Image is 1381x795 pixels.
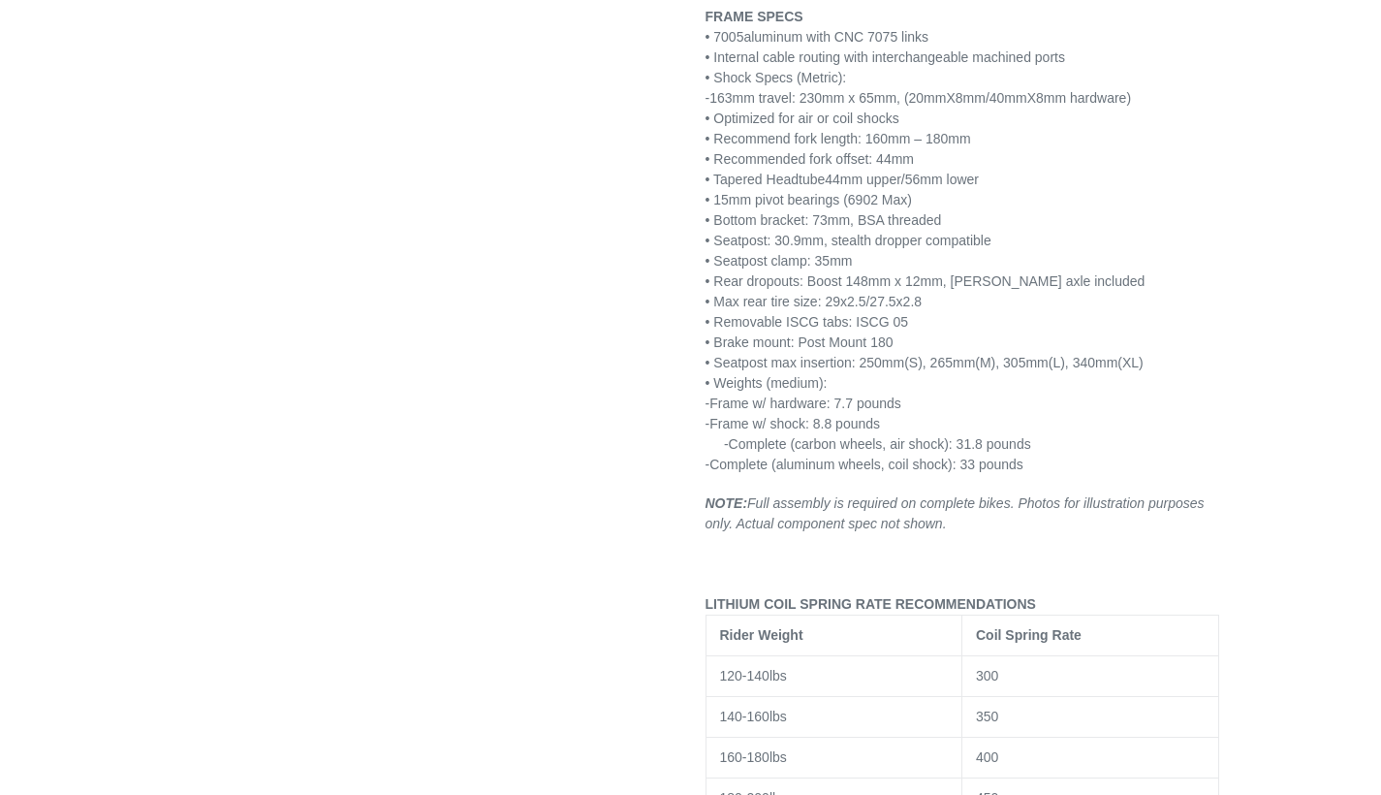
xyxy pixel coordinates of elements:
span: mm(S), 265 [882,355,953,370]
td: 120-140lbs [706,655,962,696]
span: • Shock Specs (Metric): [706,70,847,85]
span: • Recommended fork offset: 44mm [706,151,915,167]
span: • Tapered Headtube [706,172,826,187]
span: • 7005 [706,29,744,45]
span: • Removable ISCG tabs: ISCG 05 [706,314,909,330]
strong: NOTE: [706,495,748,511]
span: • Seatpost: 30.9mm, stealth dropper compatible [706,233,991,248]
span: • 15mm pivot bearings [706,192,840,207]
span: -Frame w/ shock: 8.8 pounds [706,416,881,431]
span: • Seatpost max insertion: 250 [706,355,882,370]
strong: Rider Weight [720,627,803,643]
span: • Internal cable routing with interchangeable machined ports [706,49,1065,65]
td: 350 [962,696,1219,737]
span: • Seatpost clamp: 35mm [706,253,853,269]
span: • Weights (medium): [706,375,828,391]
span: • Recommend fork length: 160mm – 180mm [706,131,971,146]
span: • Bottom bracket: 73mm, BSA threaded [706,212,942,228]
td: 140-160lbs [706,696,962,737]
span: (6902 Max) [843,192,912,207]
span: • Brake mount: Post Mount 180 [706,334,894,350]
span: 44mm upper/56mm lower [825,172,979,187]
span: mm(XL) [1095,355,1144,370]
span: aluminum with CNC 7075 links [743,29,928,45]
em: . [943,516,947,531]
span: mm(L), 340 [1025,355,1095,370]
span: • Optimized for air or coil shocks [706,111,899,126]
span: mm(M), 305 [953,355,1025,370]
span: • Rear dropouts: Boost 148mm x 12mm, [PERSON_NAME] axle included [706,273,1146,289]
span: FRAME SPECS [706,9,803,24]
span: • Max rear tire size: 29x2.5/27.5x2.8 [706,294,923,309]
td: 160-180lbs [706,737,962,778]
span: -Frame w/ hardware: 7.7 pounds [706,396,901,411]
strong: LITHIUM COIL SPRING RATE RECOMMENDATIONS [706,596,1036,612]
em: Full assembly is required on complete bikes. Photos for illustration purposes only. Actual compon... [706,495,1205,531]
span: -163mm travel: 230mm x 65mm, (20mmX8mm/40mmX8mm hardware) [706,90,1132,106]
td: 400 [962,737,1219,778]
span: -Complete (carbon wheels, air shock): 31.8 pounds -Complete (aluminum wheels, coil shock): 33 pounds [706,436,1031,472]
td: 300 [962,655,1219,696]
strong: Coil Spring Rate [976,627,1082,643]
